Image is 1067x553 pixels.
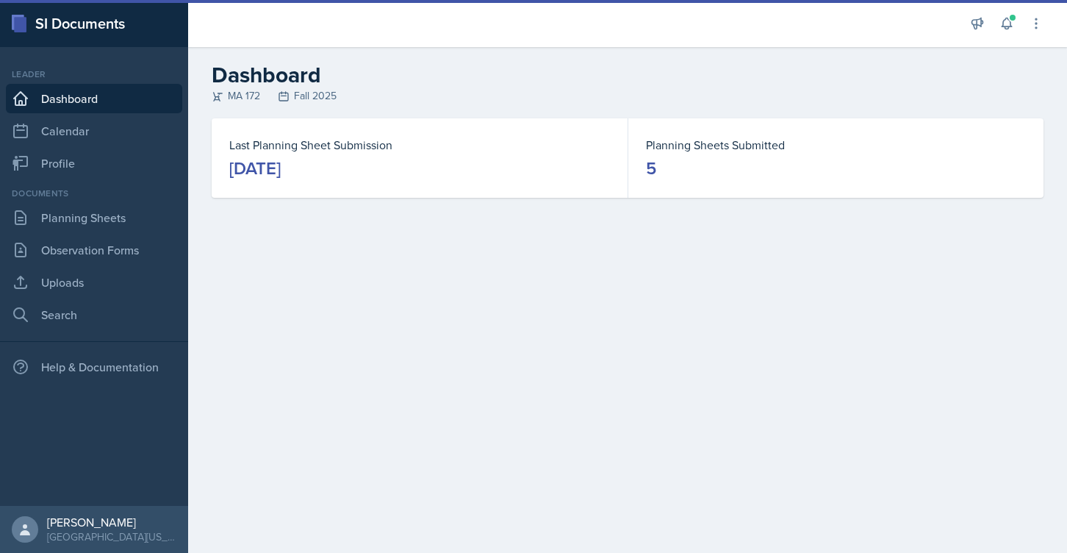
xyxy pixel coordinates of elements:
[229,157,281,180] div: [DATE]
[646,157,656,180] div: 5
[6,300,182,329] a: Search
[6,352,182,382] div: Help & Documentation
[6,84,182,113] a: Dashboard
[212,88,1043,104] div: MA 172 Fall 2025
[47,515,176,529] div: [PERSON_NAME]
[6,149,182,178] a: Profile
[6,203,182,232] a: Planning Sheets
[6,187,182,200] div: Documents
[6,268,182,297] a: Uploads
[646,136,1026,154] dt: Planning Sheets Submitted
[6,116,182,146] a: Calendar
[229,136,610,154] dt: Last Planning Sheet Submission
[6,68,182,81] div: Leader
[47,529,176,544] div: [GEOGRAPHIC_DATA][US_STATE] in [GEOGRAPHIC_DATA]
[6,235,182,265] a: Observation Forms
[212,62,1043,88] h2: Dashboard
